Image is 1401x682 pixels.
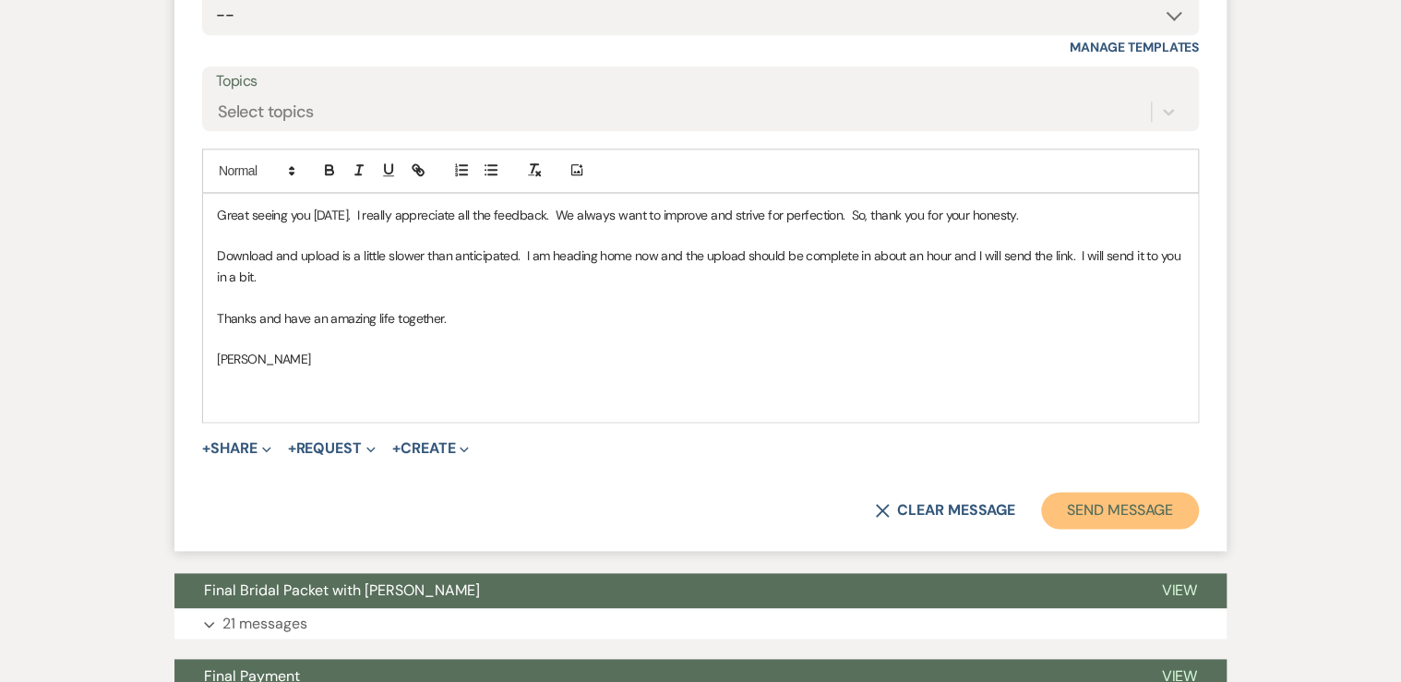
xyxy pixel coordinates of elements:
[174,573,1132,608] button: Final Bridal Packet with [PERSON_NAME]
[288,441,376,456] button: Request
[217,205,1184,225] p: Great seeing you [DATE]. I really appreciate all the feedback. We always want to improve and stri...
[204,580,480,600] span: Final Bridal Packet with [PERSON_NAME]
[1132,573,1227,608] button: View
[288,441,296,456] span: +
[202,441,271,456] button: Share
[1070,39,1199,55] a: Manage Templates
[222,612,307,636] p: 21 messages
[217,245,1184,287] p: Download and upload is a little slower than anticipated. I am heading home now and the upload sho...
[392,441,401,456] span: +
[217,349,1184,369] p: [PERSON_NAME]
[217,308,1184,329] p: Thanks and have an amazing life together.
[174,608,1227,640] button: 21 messages
[202,441,210,456] span: +
[1161,580,1197,600] span: View
[216,68,1185,95] label: Topics
[392,441,469,456] button: Create
[218,100,314,125] div: Select topics
[1041,492,1199,529] button: Send Message
[875,503,1015,518] button: Clear message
